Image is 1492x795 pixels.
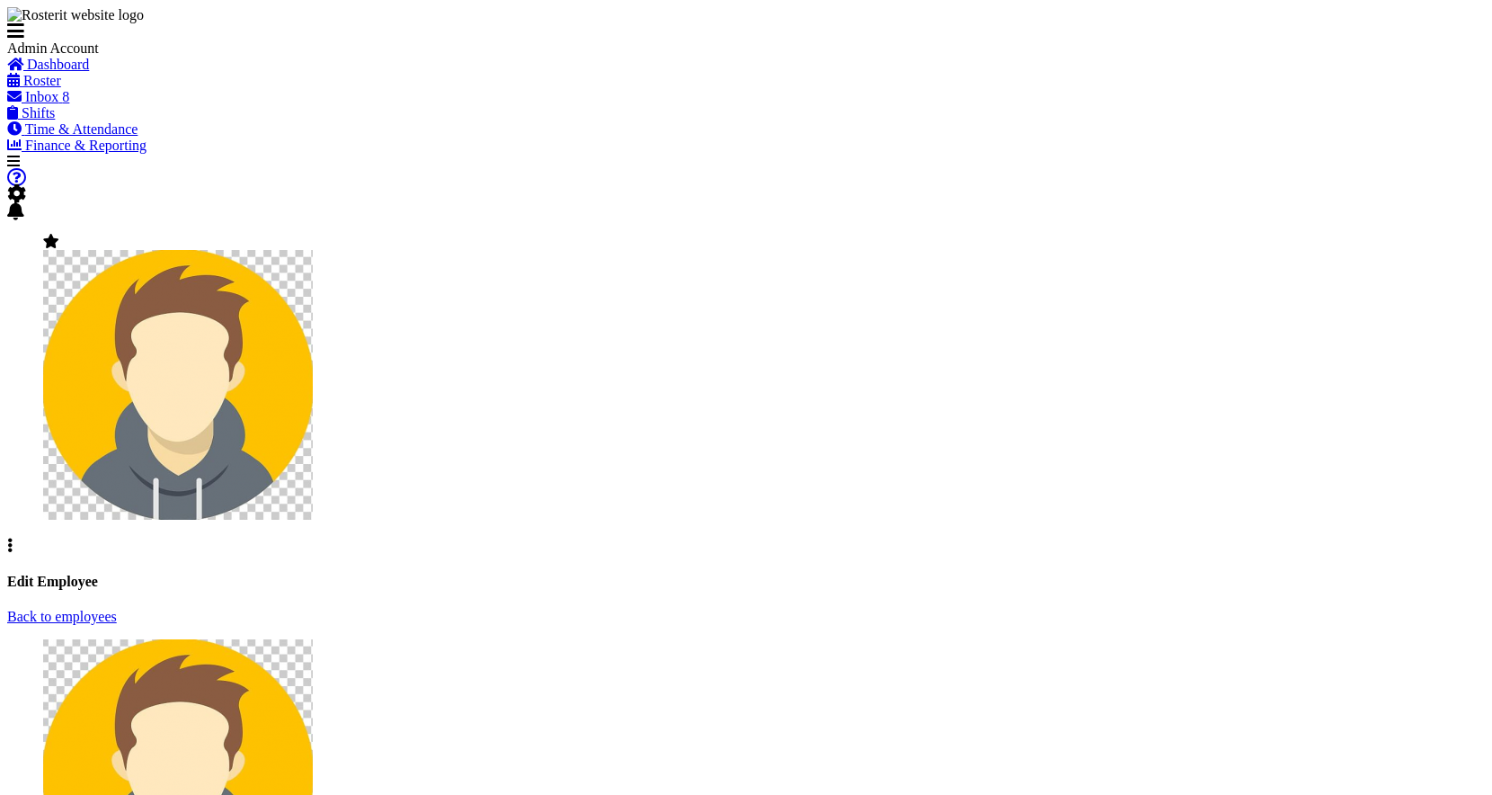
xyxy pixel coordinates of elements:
[7,7,144,23] img: Rosterit website logo
[7,574,1485,590] h4: Edit Employee
[22,105,55,121] span: Shifts
[25,89,58,104] span: Inbox
[7,609,117,624] a: Back to employees
[62,89,69,104] span: 8
[25,138,147,153] span: Finance & Reporting
[7,121,138,137] a: Time & Attendance
[7,89,69,104] a: Inbox 8
[27,57,89,72] span: Dashboard
[43,250,313,520] img: admin-rosteritf9cbda91fdf824d97c9d6345b1f660ea.png
[7,138,147,153] a: Finance & Reporting
[23,73,61,88] span: Roster
[7,73,61,88] a: Roster
[7,105,55,121] a: Shifts
[7,40,277,57] div: Admin Account
[7,57,89,72] a: Dashboard
[25,121,138,137] span: Time & Attendance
